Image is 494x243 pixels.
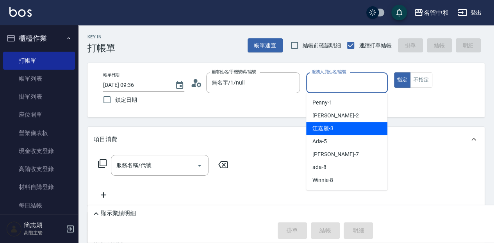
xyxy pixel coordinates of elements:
[312,150,358,158] span: [PERSON_NAME] -7
[3,106,75,124] a: 座位開單
[394,72,411,88] button: 指定
[115,96,137,104] span: 鎖定日期
[455,5,485,20] button: 登出
[87,127,485,152] div: 項目消費
[103,79,167,92] input: YYYY/MM/DD hh:mm
[312,137,327,146] span: Ada -5
[303,41,341,50] span: 結帳前確認明細
[3,28,75,49] button: 櫃檯作業
[312,163,326,171] span: ada -8
[87,34,116,40] h2: Key In
[87,43,116,54] h3: 打帳單
[94,135,117,144] p: 項目消費
[3,160,75,178] a: 高階收支登錄
[3,88,75,106] a: 掛單列表
[3,142,75,160] a: 現金收支登錄
[24,221,64,229] h5: 簡志穎
[170,76,189,95] button: Choose date, selected date is 2025-09-25
[3,196,75,214] a: 每日結帳
[3,178,75,196] a: 材料自購登錄
[24,229,64,236] p: 高階主管
[312,112,358,120] span: [PERSON_NAME] -2
[3,214,75,232] a: 排班表
[312,176,333,184] span: Winnie -8
[103,72,119,78] label: 帳單日期
[312,124,333,133] span: 江嘉麗 -3
[359,41,392,50] span: 連續打單結帳
[423,8,448,18] div: 名留中和
[411,5,451,21] button: 名留中和
[193,159,206,172] button: Open
[312,69,346,75] label: 服務人員姓名/編號
[391,5,407,20] button: save
[101,209,136,218] p: 顯示業績明細
[3,70,75,88] a: 帳單列表
[212,69,256,75] label: 顧客姓名/手機號碼/編號
[3,124,75,142] a: 營業儀表板
[248,38,283,53] button: 帳單速查
[312,189,358,197] span: [PERSON_NAME] -9
[3,52,75,70] a: 打帳單
[312,99,332,107] span: Penny -1
[410,72,432,88] button: 不指定
[6,221,22,237] img: Person
[9,7,32,17] img: Logo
